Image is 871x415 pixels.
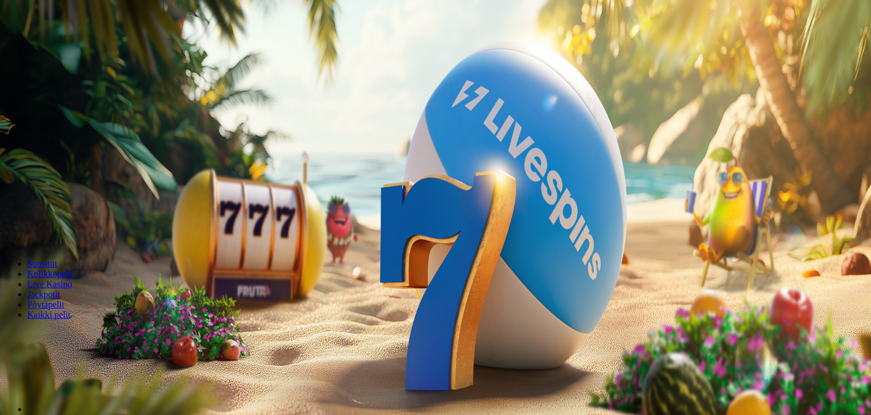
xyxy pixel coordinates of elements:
[27,289,60,299] a: Jackpotit
[27,310,71,319] a: Kaikki pelit
[27,279,72,289] a: Live Kasino
[27,269,73,279] a: Kolikkopelit
[27,259,57,268] a: Suositut
[5,239,866,341] header: Lobby
[5,239,866,320] nav: Lobby
[27,300,64,309] a: Pöytäpelit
